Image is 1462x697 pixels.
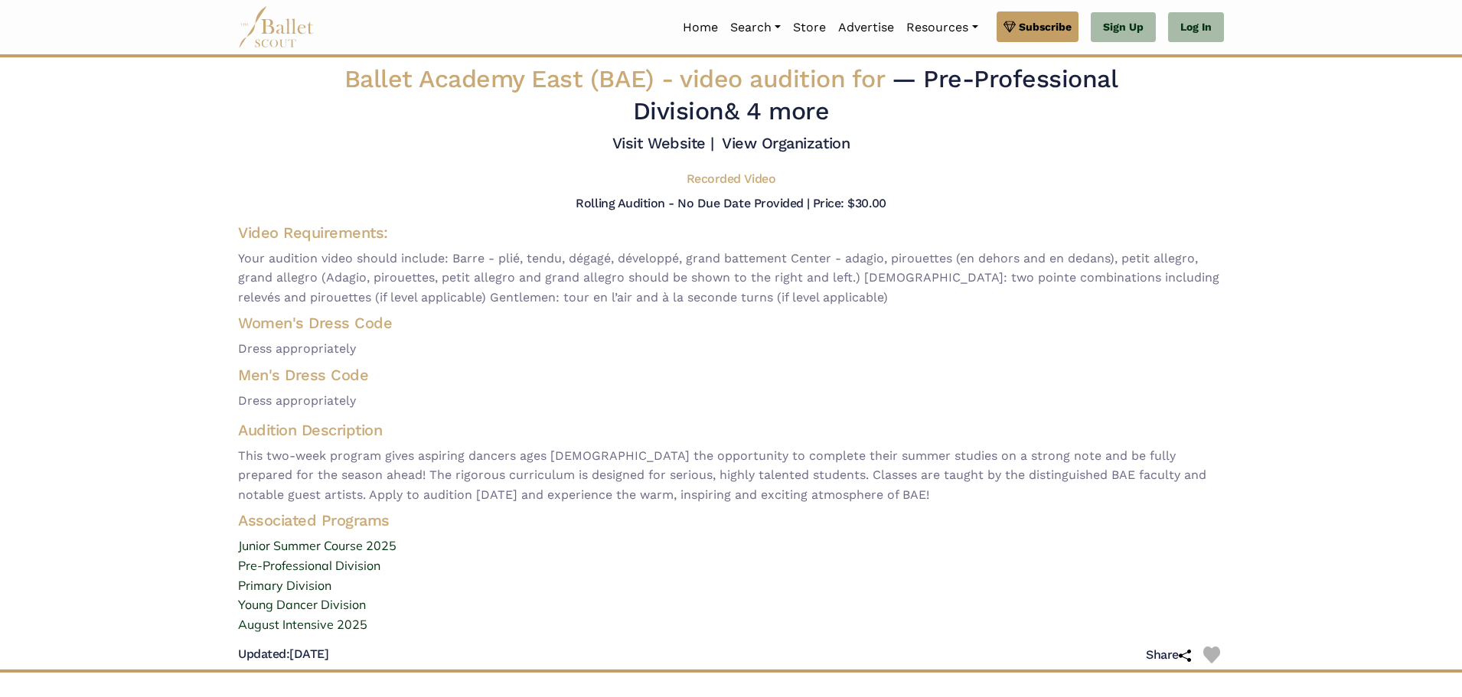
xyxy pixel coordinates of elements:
a: Pre-Professional Division [226,556,1236,576]
h4: Women's Dress Code [238,313,1224,333]
a: Advertise [832,11,900,44]
h5: Recorded Video [687,171,775,187]
span: Updated: [238,647,289,661]
span: Your audition video should include: Barre - plié, tendu, dégagé, développé, grand battement Cente... [238,249,1224,308]
span: This two-week program gives aspiring dancers ages [DEMOGRAPHIC_DATA] the opportunity to complete ... [238,446,1224,505]
a: Junior Summer Course 2025 [226,536,1236,556]
span: Ballet Academy East (BAE) - [344,64,892,93]
a: Log In [1168,12,1224,43]
span: Dress appropriately [238,341,356,356]
a: Visit Website | [612,134,714,152]
a: Sign Up [1091,12,1156,43]
a: & 4 more [724,96,829,125]
h5: Rolling Audition - No Due Date Provided | [576,196,809,210]
a: August Intensive 2025 [226,615,1236,635]
h4: Men's Dress Code [238,365,1224,385]
a: Subscribe [997,11,1079,42]
span: Video Requirements: [238,223,388,242]
a: View Organization [722,134,850,152]
h5: [DATE] [238,647,328,663]
span: video audition for [680,64,884,93]
h4: Audition Description [238,420,1224,440]
a: Home [677,11,724,44]
a: Search [724,11,787,44]
span: Dress appropriately [238,393,356,408]
a: Primary Division [226,576,1236,596]
h5: Price: $30.00 [813,196,886,210]
span: — Pre-Professional Division [633,64,1118,125]
span: Subscribe [1019,18,1072,35]
a: Young Dancer Division [226,595,1236,615]
a: Resources [900,11,984,44]
a: Store [787,11,832,44]
img: gem.svg [1003,18,1016,35]
h5: Share [1146,647,1191,663]
h4: Associated Programs [226,510,1236,530]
